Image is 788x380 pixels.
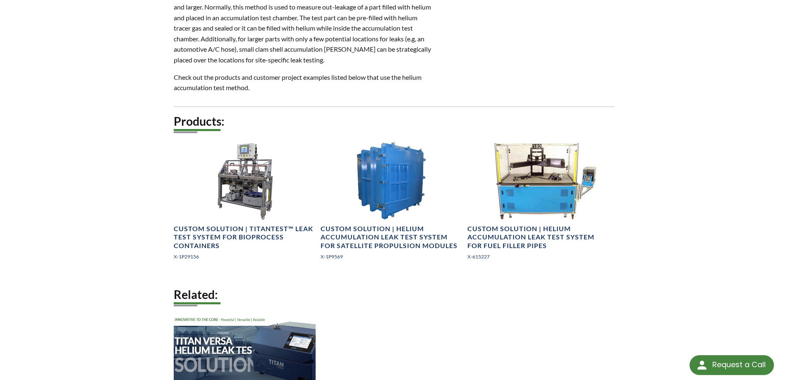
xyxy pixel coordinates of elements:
img: round button [695,358,709,372]
div: Request a Call [712,355,766,374]
h4: Custom Solution | Helium Accumulation Leak Test System for Fuel Filler Pipes [467,225,609,250]
h2: Related: [174,287,615,302]
p: X-1P9569 [321,253,462,261]
h4: Custom Solution | Helium Accumulation Leak Test System for Satellite Propulsion Modules [321,225,462,250]
h4: Custom Solution | TITANTEST™ Leak Test System for Bioprocess Containers [174,225,316,250]
p: X-615227 [467,253,609,261]
a: Helium Accumulation System, front viewCustom Solution | Helium Accumulation Leak Test System for ... [467,141,609,267]
div: Request a Call [690,355,774,375]
p: Check out the products and customer project examples listed below that use the helium accumulatio... [174,72,434,93]
a: Helium Accumulation Leak Test System for Satellite Propulsion Modules, angled viewCustom Solution... [321,141,462,267]
h2: Products: [174,114,615,129]
p: X-1P29156 [174,253,316,261]
a: Turnkey leak test system for leak testing bioprocess containersCustom Solution | TITANTEST™ Leak ... [174,141,316,267]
